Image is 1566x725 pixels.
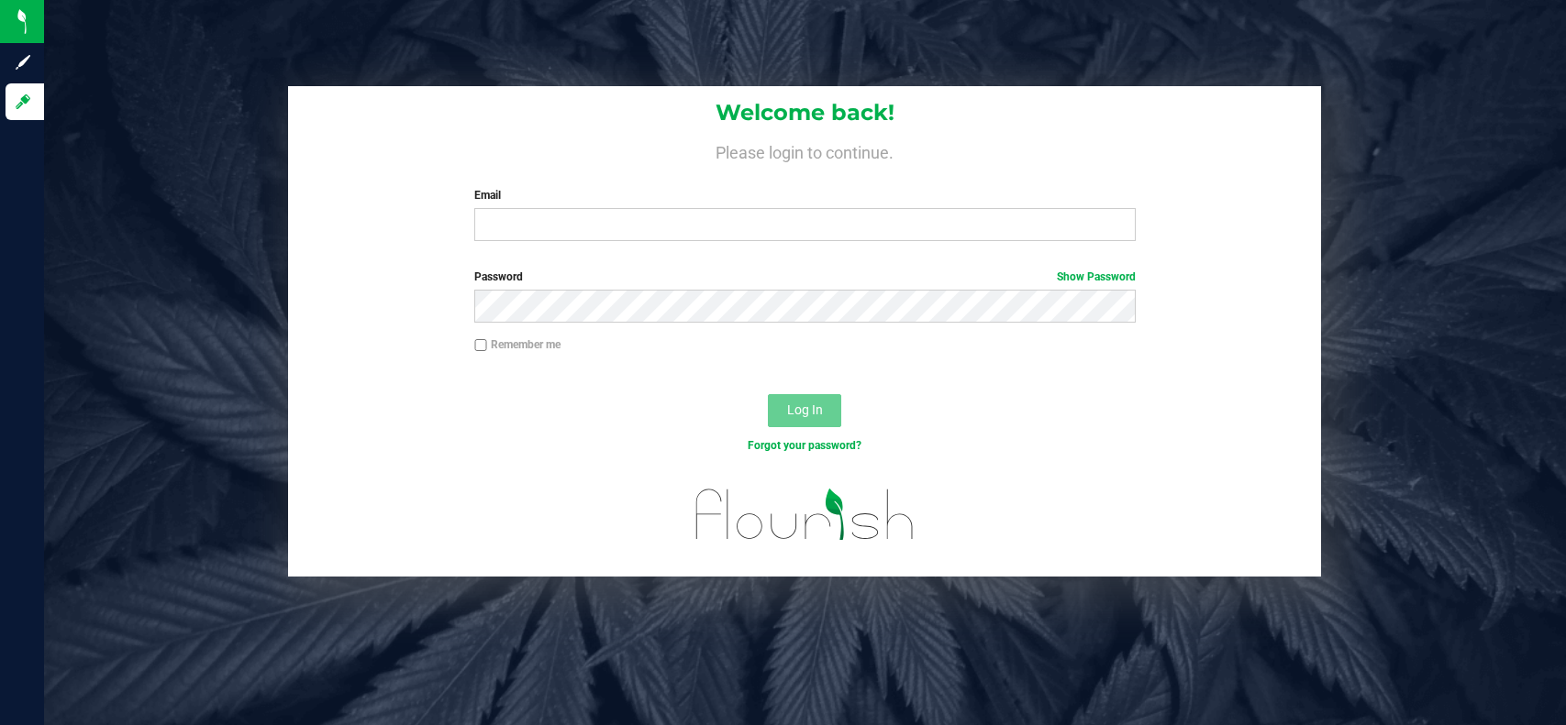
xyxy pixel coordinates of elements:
a: Forgot your password? [748,439,861,452]
a: Show Password [1057,270,1136,283]
inline-svg: Log in [14,93,32,111]
label: Email [474,187,1136,203]
span: Log In [787,402,823,417]
inline-svg: Sign up [14,53,32,71]
span: Password [474,270,523,283]
h1: Welcome back! [288,101,1321,125]
h4: Please login to continue. [288,139,1321,161]
img: flourish_logo.svg [676,473,934,556]
button: Log In [768,394,841,427]
input: Remember me [474,339,487,352]
label: Remember me [474,336,561,353]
